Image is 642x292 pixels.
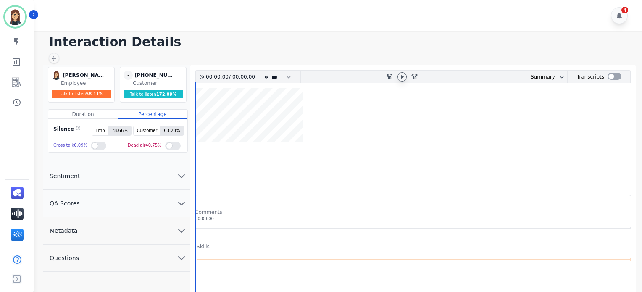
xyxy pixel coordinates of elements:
div: Customer [133,80,184,87]
div: / [206,71,257,83]
span: Sentiment [43,172,87,180]
div: Transcripts [577,71,604,83]
div: [PERSON_NAME] undefined [63,71,105,80]
div: Percentage [118,110,187,119]
span: Customer [134,126,161,135]
span: Emp [92,126,108,135]
svg: chevron down [176,198,187,208]
div: 4 [621,7,628,13]
h1: Interaction Details [49,34,634,50]
button: Sentiment chevron down [43,163,190,190]
div: Employee [61,80,113,87]
div: Silence [52,126,81,136]
span: Metadata [43,226,84,235]
div: Cross talk 0.09 % [53,139,87,152]
svg: chevron down [176,253,187,263]
svg: chevron down [176,171,187,181]
div: Summary [524,71,555,83]
span: 78.66 % [108,126,131,135]
svg: chevron down [176,226,187,236]
button: Questions chevron down [43,245,190,272]
span: - [124,71,133,80]
div: 00:00:00 [206,71,229,83]
div: 00:00:00 [231,71,254,83]
div: Talk to listen [124,90,183,98]
svg: chevron down [558,74,565,80]
span: 172.09 % [156,92,177,97]
div: 00:00:00 [195,216,631,222]
div: Dead air 40.75 % [128,139,162,152]
span: 58.11 % [86,92,103,96]
button: chevron down [555,74,565,80]
div: Skills [197,243,210,250]
div: Comments [195,209,631,216]
span: QA Scores [43,199,87,208]
button: QA Scores chevron down [43,190,190,217]
div: Duration [48,110,118,119]
span: Questions [43,254,86,262]
button: Metadata chevron down [43,217,190,245]
img: Bordered avatar [5,7,25,27]
div: [PHONE_NUMBER] [134,71,176,80]
span: 63.28 % [160,126,183,135]
div: Talk to listen [52,90,111,98]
